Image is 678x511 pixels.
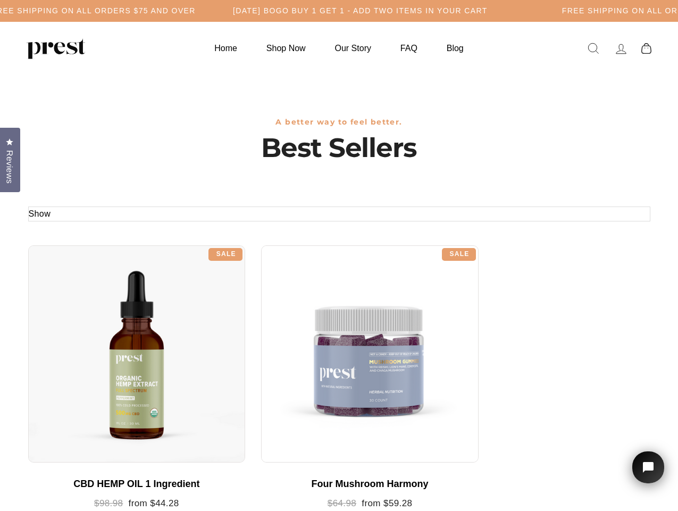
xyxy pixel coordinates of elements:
[208,248,242,261] div: Sale
[27,38,85,59] img: PREST ORGANICS
[29,207,51,221] button: Show
[94,498,123,508] span: $98.98
[433,38,477,59] a: Blog
[272,479,468,490] div: Four Mushroom Harmony
[618,436,678,511] iframe: Tidio Chat
[201,38,250,59] a: Home
[272,498,468,509] div: from $59.28
[39,498,235,509] div: from $44.28
[322,38,384,59] a: Our Story
[328,498,356,508] span: $64.98
[201,38,476,59] ul: Primary
[3,150,16,184] span: Reviews
[39,479,235,490] div: CBD HEMP OIL 1 Ingredient
[28,118,650,127] h3: A better way to feel better.
[28,132,650,164] h1: Best Sellers
[442,248,476,261] div: Sale
[253,38,319,59] a: Shop Now
[233,6,488,15] h5: [DATE] BOGO BUY 1 GET 1 - ADD TWO ITEMS IN YOUR CART
[387,38,431,59] a: FAQ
